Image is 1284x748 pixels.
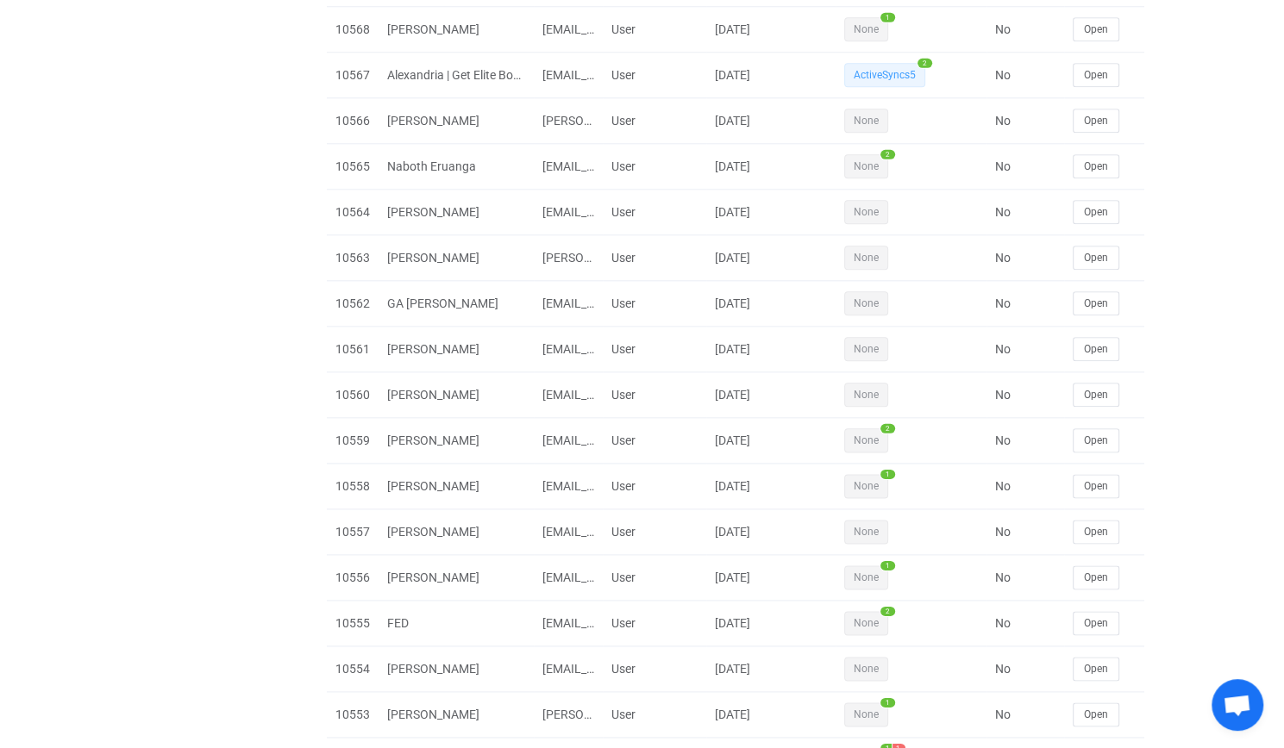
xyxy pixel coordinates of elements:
[1084,23,1108,35] span: Open
[706,111,836,131] div: [DATE]
[1084,434,1108,446] span: Open
[844,17,888,41] span: None
[379,248,534,268] div: [PERSON_NAME]
[986,431,1064,451] div: No
[1084,160,1108,172] span: Open
[844,611,888,635] span: None
[534,20,603,40] div: [EMAIL_ADDRESS][DOMAIN_NAME]
[1073,657,1119,681] button: Open
[844,63,925,87] span: ActiveSyncs5
[706,65,836,85] div: [DATE]
[844,565,888,589] span: None
[534,568,603,588] div: [EMAIL_ADDRESS][PERSON_NAME][DOMAIN_NAME]
[379,659,534,679] div: [PERSON_NAME]
[1084,252,1108,264] span: Open
[327,340,379,359] div: 10561
[379,477,534,496] div: [PERSON_NAME]
[1073,387,1119,401] a: Open
[918,59,932,68] span: 2
[1073,337,1119,361] button: Open
[880,470,895,479] span: 1
[534,294,603,314] div: [EMAIL_ADDRESS][PERSON_NAME][DOMAIN_NAME]
[1084,69,1108,81] span: Open
[986,65,1064,85] div: No
[1084,343,1108,355] span: Open
[1073,433,1119,446] a: Open
[844,520,888,544] span: None
[1073,478,1119,492] a: Open
[1073,109,1119,133] button: Open
[603,385,706,405] div: User
[880,561,895,570] span: 1
[1073,67,1119,81] a: Open
[1073,520,1119,544] button: Open
[534,705,603,725] div: [PERSON_NAME][EMAIL_ADDRESS][DOMAIN_NAME]
[1073,383,1119,407] button: Open
[379,431,534,451] div: [PERSON_NAME]
[379,340,534,359] div: [PERSON_NAME]
[706,659,836,679] div: [DATE]
[986,248,1064,268] div: No
[1073,428,1119,452] button: Open
[534,340,603,359] div: [EMAIL_ADDRESS][DOMAIN_NAME]
[327,385,379,405] div: 10560
[327,568,379,588] div: 10556
[706,568,836,588] div: [DATE]
[844,428,888,452] span: None
[844,337,888,361] span: None
[379,568,534,588] div: [PERSON_NAME]
[1073,341,1119,355] a: Open
[1073,17,1119,41] button: Open
[327,111,379,131] div: 10566
[534,111,603,131] div: [PERSON_NAME][EMAIL_ADDRESS][PERSON_NAME][DOMAIN_NAME]
[880,13,895,22] span: 1
[1073,611,1119,635] button: Open
[844,702,888,726] span: None
[706,203,836,222] div: [DATE]
[706,340,836,359] div: [DATE]
[986,568,1064,588] div: No
[1073,661,1119,675] a: Open
[1073,524,1119,538] a: Open
[603,340,706,359] div: User
[327,522,379,542] div: 10557
[1212,679,1263,731] div: Open chat
[379,20,534,40] div: [PERSON_NAME]
[1084,571,1108,583] span: Open
[534,522,603,542] div: [EMAIL_ADDRESS][DOMAIN_NAME]
[327,248,379,268] div: 10563
[1073,204,1119,218] a: Open
[706,431,836,451] div: [DATE]
[706,614,836,633] div: [DATE]
[603,568,706,588] div: User
[1073,154,1119,178] button: Open
[379,157,534,177] div: Naboth Eruanga
[706,477,836,496] div: [DATE]
[603,20,706,40] div: User
[844,383,888,407] span: None
[706,385,836,405] div: [DATE]
[603,294,706,314] div: User
[1073,246,1119,270] button: Open
[844,154,888,178] span: None
[327,477,379,496] div: 10558
[880,698,895,707] span: 1
[986,614,1064,633] div: No
[327,614,379,633] div: 10555
[1073,707,1119,720] a: Open
[534,248,603,268] div: [PERSON_NAME][EMAIL_ADDRESS][PERSON_NAME][DOMAIN_NAME]
[534,203,603,222] div: [EMAIL_ADDRESS][DOMAIN_NAME]
[844,291,888,315] span: None
[327,20,379,40] div: 10568
[327,659,379,679] div: 10554
[1084,115,1108,127] span: Open
[379,203,534,222] div: [PERSON_NAME]
[1084,663,1108,675] span: Open
[880,424,895,433] span: 2
[327,431,379,451] div: 10559
[327,294,379,314] div: 10562
[327,203,379,222] div: 10564
[844,246,888,270] span: None
[603,659,706,679] div: User
[379,705,534,725] div: [PERSON_NAME]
